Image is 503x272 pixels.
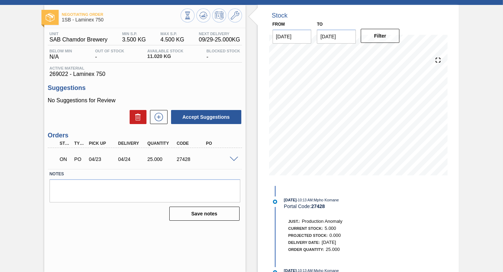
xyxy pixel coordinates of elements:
input: mm/dd/yyyy [317,30,356,44]
span: 3.500 KG [122,37,146,43]
label: From [273,22,285,27]
div: Negotiating Order [58,151,72,167]
button: Go to Master Data / General [228,8,242,22]
span: Below Min [50,49,72,53]
div: 27428 [175,156,207,162]
span: SAB Chamdor Brewery [50,37,107,43]
span: Just.: [288,219,300,224]
div: 04/23/2025 [87,156,119,162]
span: MIN S.P. [122,32,146,36]
div: Portal Code: [284,203,451,209]
div: - [93,49,126,60]
p: ON [60,156,71,162]
span: 09/29 - 25.000 KG [199,37,240,43]
span: Order Quantity: [288,247,324,252]
label: Notes [50,169,240,179]
div: - [205,49,242,60]
h3: Suggestions [48,84,242,92]
div: Purchase order [72,156,87,162]
span: Delivery Date: [288,240,320,245]
span: Current Stock: [288,226,323,231]
div: Stock [272,12,288,19]
span: Active Material [50,66,240,70]
div: New suggestion [146,110,168,124]
span: - 10:13 AM [297,198,313,202]
button: Schedule Inventory [212,8,226,22]
div: Delivery [116,141,148,146]
input: mm/dd/yyyy [273,30,312,44]
button: Save notes [169,207,240,221]
button: Filter [361,29,400,43]
img: Ícone [46,13,54,22]
span: Production Anomaly [302,219,342,224]
span: Negotiating Order [62,12,181,17]
label: to [317,22,322,27]
div: PO [204,141,236,146]
span: 269022 - Laminex 750 [50,71,240,77]
span: Available Stock [147,49,183,53]
div: Type [72,141,87,146]
span: 4.500 KG [161,37,184,43]
span: 11.020 KG [147,54,183,59]
span: 5.000 [325,226,336,231]
span: Next Delivery [199,32,240,36]
span: MAX S.P. [161,32,184,36]
div: Code [175,141,207,146]
span: [DATE] [284,198,296,202]
p: No Suggestions for Review [48,97,242,104]
div: Step [58,141,72,146]
span: 0.000 [329,233,341,238]
img: atual [273,200,277,204]
span: : Mpho Komane [313,198,339,202]
div: Pick up [87,141,119,146]
div: 25.000 [146,156,178,162]
span: Blocked Stock [207,49,240,53]
span: Unit [50,32,107,36]
div: N/A [48,49,74,60]
span: [DATE] [322,240,336,245]
div: Accept Suggestions [168,109,242,125]
span: Out Of Stock [95,49,124,53]
strong: 27428 [311,203,325,209]
h3: Orders [48,132,242,139]
div: Quantity [146,141,178,146]
button: Accept Suggestions [171,110,241,124]
span: 25.000 [326,247,340,252]
div: Delete Suggestions [126,110,146,124]
span: Projected Stock: [288,233,328,238]
span: 1SB - Laminex 750 [62,17,181,22]
div: 04/24/2025 [116,156,148,162]
button: Update Chart [196,8,210,22]
button: Stocks Overview [181,8,195,22]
